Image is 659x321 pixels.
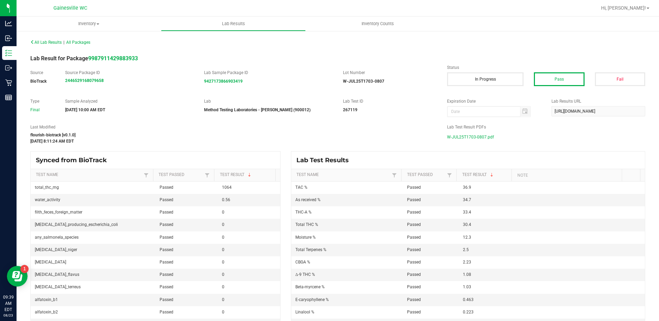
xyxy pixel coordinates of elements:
span: CBGA % [295,260,310,265]
span: Passed [407,260,421,265]
span: Passed [407,235,421,240]
span: THC-A % [295,210,312,215]
span: 0 [222,260,224,265]
span: 36.9 [463,185,471,190]
span: Total Terpenes % [295,247,326,252]
span: Moisture % [295,235,316,240]
span: Passed [160,247,173,252]
strong: flourish-biotrack [v0.1.0] [30,133,75,137]
span: Inventory Counts [352,21,403,27]
span: Passed [160,284,173,289]
span: As received % [295,197,321,202]
span: 0 [222,222,224,227]
span: 34.7 [463,197,471,202]
span: 30.4 [463,222,471,227]
button: Fail [595,72,645,86]
span: Passed [160,185,173,190]
span: Linalool % [295,310,314,314]
span: Inventory [17,21,161,27]
a: Test ResultSortable [462,172,509,178]
span: Synced from BioTrack [36,156,112,164]
a: Test PassedSortable [159,172,203,178]
span: [MEDICAL_DATA]_flavus [35,272,79,277]
a: 9987911429883933 [88,55,138,62]
span: [MEDICAL_DATA]_niger [35,247,77,252]
label: Type [30,98,55,104]
strong: BioTrack [30,79,47,84]
a: Filter [142,171,150,179]
span: Passed [407,297,421,302]
span: total_thc_mg [35,185,59,190]
span: 33.4 [463,210,471,215]
span: 0 [222,297,224,302]
span: All Packages [66,40,90,45]
span: 0 [222,247,224,252]
strong: [DATE] 10:00 AM EDT [65,107,105,112]
inline-svg: Retail [5,79,12,86]
span: [MEDICAL_DATA]_terreus [35,284,81,289]
label: Source [30,70,55,76]
a: Inventory [17,17,161,31]
span: 1.08 [463,272,471,277]
span: Passed [407,247,421,252]
span: Passed [407,310,421,314]
span: Lab Results [213,21,254,27]
span: 0 [222,235,224,240]
p: 08/23 [3,313,13,318]
inline-svg: Inbound [5,35,12,42]
a: 9427173866903419 [204,79,243,84]
span: alfatoxin_b2 [35,310,58,314]
label: Lab Test Result PDFs [447,124,645,130]
inline-svg: Inventory [5,50,12,56]
span: filth_feces_foreign_matter [35,210,82,215]
span: Passed [160,210,173,215]
label: Lot Number [343,70,437,76]
span: Passed [407,284,421,289]
span: Passed [407,185,421,190]
a: Filter [203,171,211,179]
span: alfatoxin_b1 [35,297,58,302]
iframe: Resource center unread badge [20,265,29,273]
button: In Progress [447,72,524,86]
span: Passed [160,197,173,202]
span: 2.5 [463,247,469,252]
span: Passed [407,272,421,277]
label: Source Package ID [65,70,194,76]
span: W-JUL25T1703-0807.pdf [447,132,494,142]
span: Passed [160,297,173,302]
a: 2446529168079658 [65,78,104,83]
span: water_activity [35,197,60,202]
label: Lab Sample Package ID [204,70,333,76]
span: [MEDICAL_DATA]_producing_escherichia_coli [35,222,118,227]
a: Filter [445,171,454,179]
label: Sample Analyzed [65,98,194,104]
span: Passed [160,235,173,240]
span: 0 [222,272,224,277]
strong: [DATE] 8:11:24 AM EDT [30,139,74,144]
span: Passed [160,260,173,265]
span: 0 [222,210,224,215]
strong: 267119 [343,107,357,112]
span: Passed [407,197,421,202]
span: Hi, [PERSON_NAME]! [601,5,646,11]
label: Lab Results URL [551,98,645,104]
span: Passed [407,222,421,227]
label: Status [447,64,645,71]
span: [MEDICAL_DATA] [35,260,66,265]
span: All Lab Results [30,40,62,45]
th: Note [511,169,622,182]
a: Lab Results [161,17,305,31]
span: E-caryophyllene % [295,297,329,302]
a: Test NameSortable [296,172,390,178]
a: Filter [390,171,398,179]
span: 0.463 [463,297,474,302]
p: 09:39 AM EDT [3,294,13,313]
span: 0 [222,284,224,289]
span: Gainesville WC [53,5,87,11]
strong: Method Testing Laboratories - [PERSON_NAME] (900012) [204,107,311,112]
a: Test NameSortable [36,172,142,178]
button: Pass [534,72,584,86]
